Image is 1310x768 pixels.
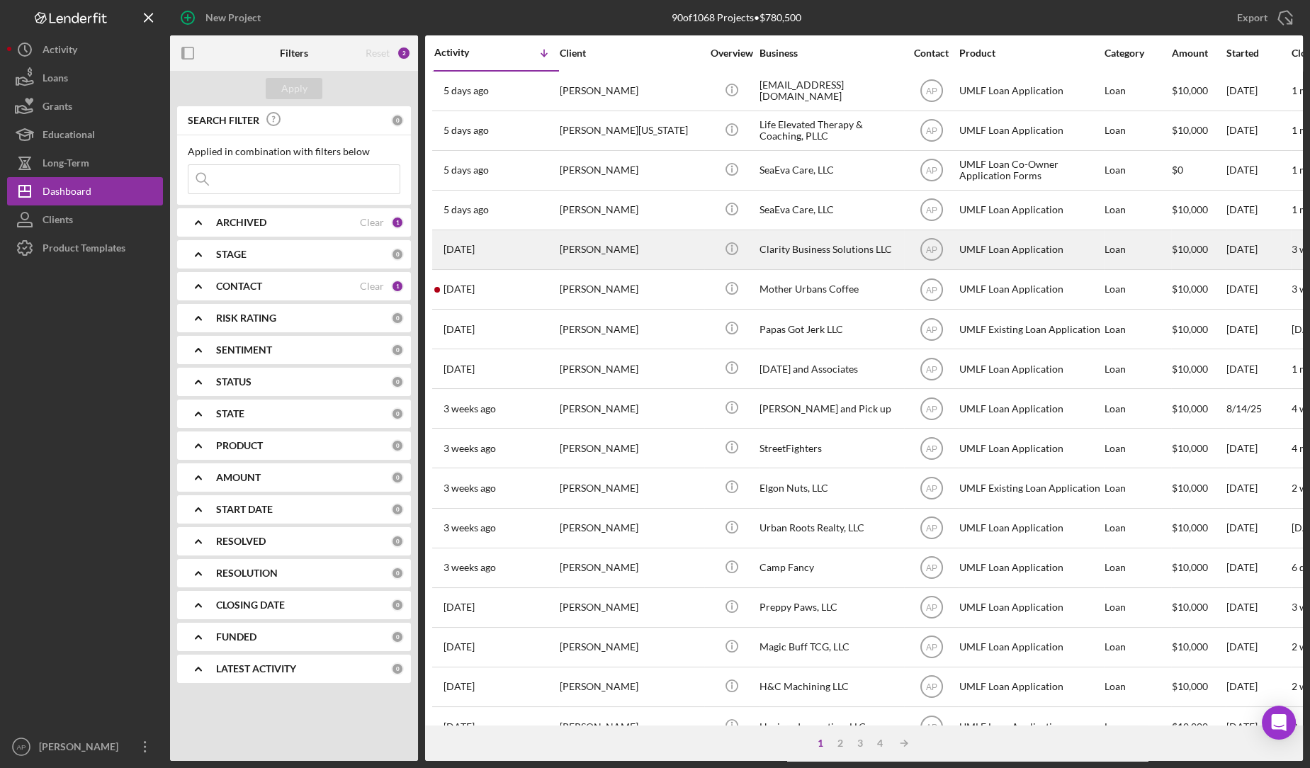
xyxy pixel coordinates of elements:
[7,64,163,92] button: Loans
[1172,429,1225,467] div: $10,000
[959,191,1101,229] div: UMLF Loan Application
[760,152,901,189] div: SeaEva Care, LLC
[391,280,404,293] div: 1
[7,234,163,262] button: Product Templates
[216,631,256,643] b: FUNDED
[1226,231,1290,269] div: [DATE]
[7,205,163,234] button: Clients
[811,738,830,749] div: 1
[1262,706,1296,740] div: Open Intercom Messenger
[216,249,247,260] b: STAGE
[560,509,701,547] div: [PERSON_NAME]
[35,733,128,764] div: [PERSON_NAME]
[1226,390,1290,427] div: 8/14/25
[1226,469,1290,507] div: [DATE]
[216,312,276,324] b: RISK RATING
[1105,708,1170,745] div: Loan
[560,589,701,626] div: [PERSON_NAME]
[216,567,278,579] b: RESOLUTION
[216,281,262,292] b: CONTACT
[216,344,272,356] b: SENTIMENT
[1226,112,1290,149] div: [DATE]
[1172,628,1225,666] div: $10,000
[7,177,163,205] button: Dashboard
[216,440,263,451] b: PRODUCT
[959,429,1101,467] div: UMLF Loan Application
[391,567,404,580] div: 0
[1226,589,1290,626] div: [DATE]
[925,682,937,692] text: AP
[43,35,77,67] div: Activity
[672,12,801,23] div: 90 of 1068 Projects • $780,500
[43,149,89,181] div: Long-Term
[1226,549,1290,587] div: [DATE]
[760,231,901,269] div: Clarity Business Solutions LLC
[444,562,496,573] time: 2025-08-09 15:32
[925,86,937,96] text: AP
[280,47,308,59] b: Filters
[925,285,937,295] text: AP
[560,112,701,149] div: [PERSON_NAME][US_STATE]
[434,47,497,58] div: Activity
[760,708,901,745] div: Horizon Innovation, LLC
[959,708,1101,745] div: UMLF Loan Application
[1172,152,1225,189] div: $0
[760,429,901,467] div: StreetFighters
[905,47,958,59] div: Contact
[7,120,163,149] button: Educational
[1172,72,1225,110] div: $10,000
[760,509,901,547] div: Urban Roots Realty, LLC
[1172,350,1225,388] div: $10,000
[216,504,273,515] b: START DATE
[925,524,937,533] text: AP
[7,149,163,177] button: Long-Term
[760,271,901,308] div: Mother Urbans Coffee
[925,603,937,613] text: AP
[925,444,937,453] text: AP
[705,47,758,59] div: Overview
[760,47,901,59] div: Business
[925,404,937,414] text: AP
[1105,112,1170,149] div: Loan
[1105,152,1170,189] div: Loan
[391,503,404,516] div: 0
[1226,191,1290,229] div: [DATE]
[1172,271,1225,308] div: $10,000
[560,231,701,269] div: [PERSON_NAME]
[216,472,261,483] b: AMOUNT
[925,126,937,136] text: AP
[1105,231,1170,269] div: Loan
[391,407,404,420] div: 0
[1226,310,1290,348] div: [DATE]
[281,78,307,99] div: Apply
[850,738,870,749] div: 3
[216,536,266,547] b: RESOLVED
[1226,668,1290,706] div: [DATE]
[560,469,701,507] div: [PERSON_NAME]
[1172,191,1225,229] div: $10,000
[1226,429,1290,467] div: [DATE]
[1105,191,1170,229] div: Loan
[959,152,1101,189] div: UMLF Loan Co-Owner Application Forms
[1172,231,1225,269] div: $10,000
[959,668,1101,706] div: UMLF Loan Application
[560,390,701,427] div: [PERSON_NAME]
[925,324,937,334] text: AP
[7,35,163,64] button: Activity
[959,72,1101,110] div: UMLF Loan Application
[560,668,701,706] div: [PERSON_NAME]
[760,310,901,348] div: Papas Got Jerk LLC
[959,47,1101,59] div: Product
[1226,47,1290,59] div: Started
[560,271,701,308] div: [PERSON_NAME]
[1105,469,1170,507] div: Loan
[1226,72,1290,110] div: [DATE]
[391,631,404,643] div: 0
[560,708,701,745] div: [PERSON_NAME]
[43,234,125,266] div: Product Templates
[925,364,937,374] text: AP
